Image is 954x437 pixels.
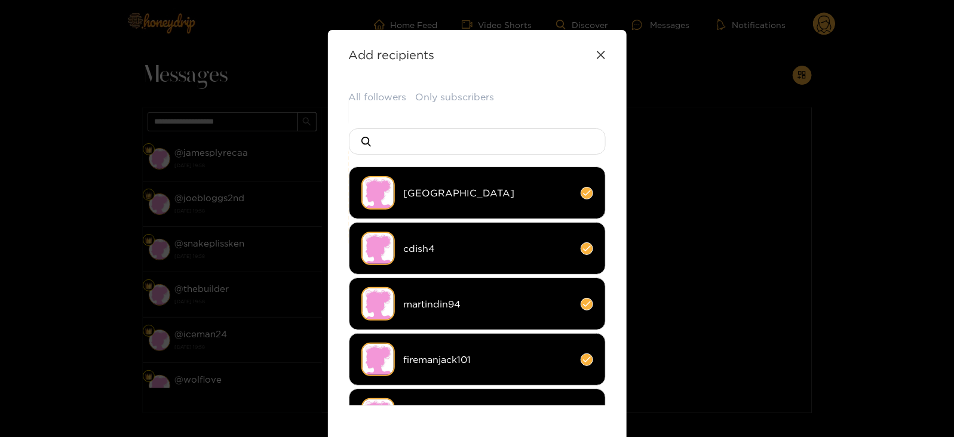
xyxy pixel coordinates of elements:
[361,343,395,376] img: no-avatar.png
[349,48,435,61] strong: Add recipients
[404,242,572,256] span: cdish4
[404,186,572,200] span: [GEOGRAPHIC_DATA]
[349,90,407,104] button: All followers
[361,176,395,210] img: no-avatar.png
[404,297,572,311] span: martindin94
[361,287,395,321] img: no-avatar.png
[361,232,395,265] img: no-avatar.png
[361,398,395,432] img: no-avatar.png
[404,353,572,367] span: firemanjack101
[416,90,495,104] button: Only subscribers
